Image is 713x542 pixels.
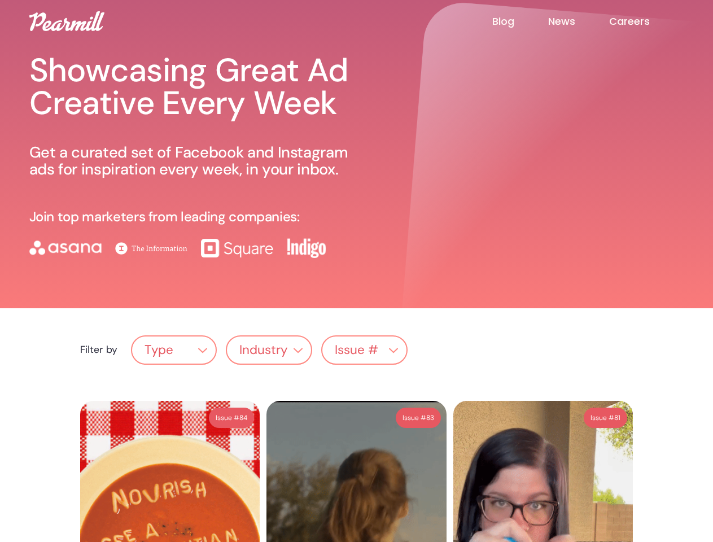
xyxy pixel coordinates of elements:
p: Join top marketers from leading companies: [29,209,300,224]
div: Type [145,343,173,357]
a: Careers [609,15,684,28]
div: Industry [239,343,287,357]
a: News [548,15,609,28]
a: Issue #84 [209,408,254,428]
div: Industry [227,339,311,361]
div: Issue # [403,411,426,425]
div: Issue # [216,411,239,425]
div: 83 [426,411,434,425]
p: Get a curated set of Facebook and Instagram ads for inspiration every week, in your inbox. [29,144,360,178]
a: Blog [492,15,548,28]
a: Issue #81 [584,408,627,428]
img: Pearmill logo [29,11,104,31]
div: Filter by [80,344,117,355]
div: 81 [614,411,620,425]
h1: Showcasing Great Ad Creative Every Week [29,54,360,119]
div: Type [132,339,216,361]
div: Issue # [590,411,614,425]
div: Issue # [322,339,406,361]
div: Issue # [335,343,378,357]
div: 84 [239,411,247,425]
a: Issue #83 [396,408,441,428]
